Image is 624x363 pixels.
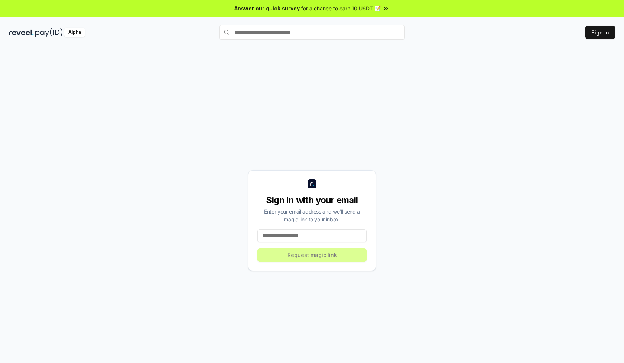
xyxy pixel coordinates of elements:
[257,194,367,206] div: Sign in with your email
[35,28,63,37] img: pay_id
[64,28,85,37] div: Alpha
[301,4,381,12] span: for a chance to earn 10 USDT 📝
[234,4,300,12] span: Answer our quick survey
[9,28,34,37] img: reveel_dark
[585,26,615,39] button: Sign In
[308,179,316,188] img: logo_small
[257,208,367,223] div: Enter your email address and we’ll send a magic link to your inbox.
